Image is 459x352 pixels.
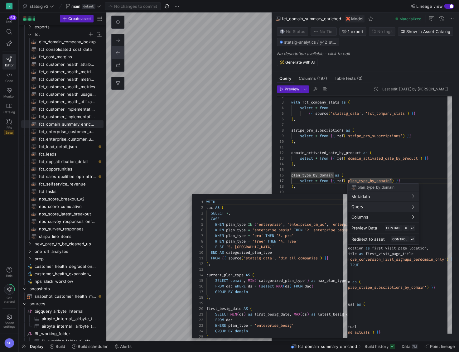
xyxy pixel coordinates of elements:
[244,256,274,261] span: 'statsig_data'
[215,312,228,317] span: SELECT
[326,256,329,261] span: }
[254,222,257,227] span: (
[192,328,203,334] div: 24
[259,284,261,289] span: (
[289,312,292,317] span: ,
[265,233,274,238] span: THEN
[192,306,203,311] div: 20
[326,222,329,227] span: ,
[307,278,309,283] span: )
[226,233,246,238] span: plan_type
[248,278,254,283] span: MIN
[215,323,226,328] span: WHERE
[311,278,316,283] span: as
[300,312,302,317] span: (
[222,205,224,210] span: (
[226,244,274,249] span: '5. [GEOGRAPHIC_DATA]'
[206,295,209,300] span: )
[392,237,408,241] span: CONTROL
[192,289,203,295] div: 17
[192,222,203,227] div: 5
[211,250,217,255] span: END
[411,237,414,241] span: ⏎
[276,233,294,238] span: '3. pro'
[274,256,276,261] span: ,
[226,222,246,227] span: plan_type
[211,256,220,261] span: FROM
[224,256,226,261] span: {
[248,233,250,238] span: =
[237,312,239,317] span: (
[318,278,346,283] span: max_plan_type
[192,210,203,216] div: 3
[294,312,300,317] span: MAX
[222,256,224,261] span: {
[257,222,283,227] span: 'enterprise'
[192,239,203,244] div: 8
[257,278,259,283] span: `
[192,227,203,233] div: 6
[305,284,311,289] span: dac
[192,283,203,289] div: 16
[241,256,244,261] span: (
[215,278,228,283] span: SELECT
[248,228,250,233] span: =
[228,329,233,334] span: BY
[192,300,203,306] div: 19
[215,329,226,334] span: GROUP
[228,256,241,261] span: source
[302,312,307,317] span: ds
[192,334,203,340] div: 25
[351,204,363,209] span: Query
[206,334,209,339] span: )
[215,289,226,294] span: GROUP
[215,228,224,233] span: WHEN
[351,225,377,230] span: Preview Data
[192,278,203,283] div: 15
[209,261,211,266] span: ,
[285,284,289,289] span: ds
[228,323,248,328] span: plan_type
[228,289,233,294] span: BY
[192,323,203,328] div: 23
[244,306,248,311] span: AS
[331,222,374,227] span: 'enterprise_echidna'
[307,312,309,317] span: )
[230,312,237,317] span: MIN
[320,256,322,261] span: )
[250,306,252,311] span: (
[209,295,211,300] span: ,
[278,239,298,244] span: '4. free'
[261,284,274,289] span: select
[215,239,224,244] span: WHEN
[215,233,224,238] span: WHEN
[254,312,289,317] span: first_besig_date
[351,237,385,242] span: Redirect to asset
[226,250,272,255] span: categorized_plan_type
[250,323,252,328] span: =
[206,306,241,311] span: first_besig_date
[283,284,285,289] span: (
[235,329,248,334] span: domain
[192,244,203,250] div: 9
[252,228,292,233] span: 'enterprise_besig'
[220,250,224,255] span: AS
[192,311,203,317] div: 21
[278,256,320,261] span: 'dim_all_companies'
[246,272,250,277] span: AS
[211,216,220,221] span: CASE
[206,200,215,205] span: WITH
[215,244,224,249] span: ELSE
[294,228,302,233] span: THEN
[311,284,313,289] span: )
[235,284,246,289] span: WHERE
[287,222,326,227] span: 'enterprise_cm_ad'
[386,226,401,230] span: CONTROL
[244,312,246,317] span: )
[351,215,368,219] span: Columns
[254,323,294,328] span: 'enterprise_besig'
[192,216,203,222] div: 4
[192,267,203,272] div: 13
[230,278,244,283] span: domain
[215,284,224,289] span: FROM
